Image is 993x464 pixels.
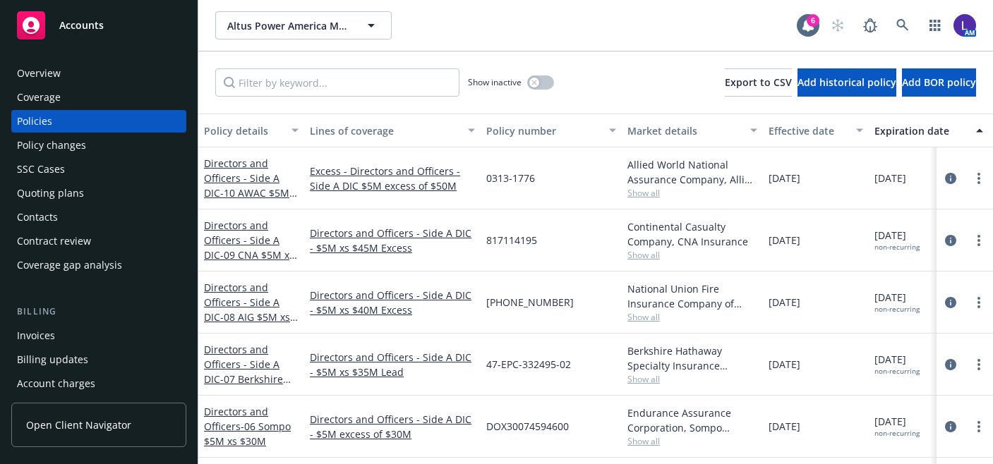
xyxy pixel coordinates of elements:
[627,219,757,249] div: Continental Casualty Company, CNA Insurance
[942,170,959,187] a: circleInformation
[204,186,297,214] span: - 10 AWAC $5M xs $50M Excess
[17,158,65,181] div: SSC Cases
[26,417,131,432] span: Open Client Navigator
[769,171,800,185] span: [DATE]
[627,187,757,199] span: Show all
[11,62,186,85] a: Overview
[763,114,869,147] button: Effective date
[17,86,61,109] div: Coverage
[11,6,186,45] a: Accounts
[17,206,58,228] div: Contacts
[874,414,920,438] span: [DATE]
[769,357,800,372] span: [DATE]
[59,20,104,31] span: Accounts
[227,18,349,33] span: Altus Power America Management
[310,123,459,138] div: Lines of coverage
[204,123,283,138] div: Policy details
[481,114,622,147] button: Policy number
[798,68,896,97] button: Add historical policy
[11,305,186,319] div: Billing
[970,294,987,311] a: more
[627,373,757,385] span: Show all
[942,356,959,373] a: circleInformation
[204,157,289,214] a: Directors and Officers - Side A DIC
[486,419,569,434] span: DOX30074594600
[902,75,976,89] span: Add BOR policy
[942,232,959,249] a: circleInformation
[725,68,792,97] button: Export to CSV
[874,429,920,438] div: non-recurring
[204,372,291,401] span: - 07 Berkshire $5M xs $35M Lead
[874,352,920,376] span: [DATE]
[215,11,392,39] button: Altus Power America Management
[725,75,792,89] span: Export to CSV
[215,68,459,97] input: Filter by keyword...
[622,114,763,147] button: Market details
[11,372,186,395] a: Account charges
[204,281,290,338] a: Directors and Officers - Side A DIC
[807,14,819,27] div: 6
[310,288,475,317] a: Directors and Officers - Side A DIC - $5M xs $40M Excess
[310,412,475,441] a: Directors and Officers - Side A DIC - $5M excess of $30M
[953,14,976,37] img: photo
[627,123,742,138] div: Market details
[486,233,537,248] span: 817114195
[204,343,291,401] a: Directors and Officers - Side A DIC
[869,114,989,147] button: Expiration date
[942,294,959,311] a: circleInformation
[874,228,920,252] span: [DATE]
[798,75,896,89] span: Add historical policy
[856,11,884,39] a: Report a Bug
[627,311,757,323] span: Show all
[17,254,122,276] div: Coverage gap analysis
[942,418,959,435] a: circleInformation
[874,305,920,314] div: non-recurring
[17,372,95,395] div: Account charges
[627,281,757,311] div: National Union Fire Insurance Company of [GEOGRAPHIC_DATA], [GEOGRAPHIC_DATA], AIG
[874,123,968,138] div: Expiration date
[468,76,522,88] span: Show inactive
[970,418,987,435] a: more
[902,68,976,97] button: Add BOR policy
[17,182,84,204] div: Quoting plans
[11,158,186,181] a: SSC Cases
[874,243,920,252] div: non-recurring
[824,11,852,39] a: Start snowing
[17,110,52,133] div: Policies
[486,171,535,185] span: 0313-1776
[11,254,186,276] a: Coverage gap analysis
[17,230,91,252] div: Contract review
[310,164,475,193] a: Excess - Directors and Officers - Side A DIC $5M excess of $50M
[304,114,481,147] button: Lines of coverage
[769,295,800,310] span: [DATE]
[11,86,186,109] a: Coverage
[204,248,297,276] span: - 09 CNA $5M xs $45M Excess
[17,134,86,157] div: Policy changes
[769,233,800,248] span: [DATE]
[970,356,987,373] a: more
[769,123,848,138] div: Effective date
[310,226,475,255] a: Directors and Officers - Side A DIC - $5M xs $45M Excess
[204,310,298,338] span: - 08 AIG $5M xs $40M Excess
[204,420,291,448] span: - 06 Sompo $5M xs $30M
[11,348,186,371] a: Billing updates
[486,357,571,372] span: 47-EPC-332495-02
[921,11,949,39] a: Switch app
[970,170,987,187] a: more
[204,405,291,448] a: Directors and Officers
[204,219,294,276] a: Directors and Officers - Side A DIC
[11,182,186,204] a: Quoting plans
[627,405,757,435] div: Endurance Assurance Corporation, Sompo International
[970,232,987,249] a: more
[17,324,55,347] div: Invoices
[627,157,757,187] div: Allied World National Assurance Company, Allied World Assurance Company (AWAC)
[874,367,920,376] div: non-recurring
[889,11,917,39] a: Search
[11,206,186,228] a: Contacts
[769,419,800,434] span: [DATE]
[627,435,757,447] span: Show all
[486,123,601,138] div: Policy number
[486,295,574,310] span: [PHONE_NUMBER]
[874,171,906,185] span: [DATE]
[310,350,475,379] a: Directors and Officers - Side A DIC - $5M xs $35M Lead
